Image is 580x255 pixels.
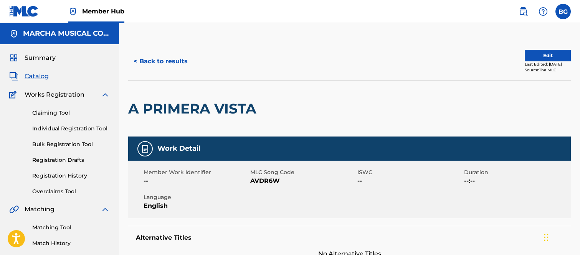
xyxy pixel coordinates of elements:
[25,90,84,99] span: Works Registration
[525,50,571,61] button: Edit
[32,125,110,133] a: Individual Registration Tool
[101,90,110,99] img: expand
[32,239,110,247] a: Match History
[525,67,571,73] div: Source: The MLC
[9,6,39,17] img: MLC Logo
[136,234,563,242] h5: Alternative Titles
[9,72,18,81] img: Catalog
[539,7,548,16] img: help
[144,176,248,186] span: --
[23,29,110,38] h5: MARCHA MUSICAL CORP.
[25,205,55,214] span: Matching
[144,201,248,211] span: English
[519,7,528,16] img: search
[68,7,78,16] img: Top Rightsholder
[144,168,248,176] span: Member Work Identifier
[101,205,110,214] img: expand
[542,218,580,255] iframe: Chat Widget
[9,53,56,63] a: SummarySummary
[32,109,110,117] a: Claiming Tool
[516,4,531,19] a: Public Search
[559,155,580,216] iframe: Resource Center
[9,205,19,214] img: Matching
[32,140,110,148] a: Bulk Registration Tool
[128,52,193,71] button: < Back to results
[32,224,110,232] a: Matching Tool
[542,218,580,255] div: Widget de chat
[9,72,49,81] a: CatalogCatalog
[25,72,49,81] span: Catalog
[9,90,19,99] img: Works Registration
[32,156,110,164] a: Registration Drafts
[157,144,200,153] h5: Work Detail
[250,176,355,186] span: AVDR6W
[535,4,551,19] div: Help
[144,193,248,201] span: Language
[525,61,571,67] div: Last Edited: [DATE]
[9,53,18,63] img: Summary
[32,172,110,180] a: Registration History
[464,176,569,186] span: --:--
[464,168,569,176] span: Duration
[357,176,462,186] span: --
[25,53,56,63] span: Summary
[357,168,462,176] span: ISWC
[250,168,355,176] span: MLC Song Code
[544,226,549,249] div: Arrastrar
[9,29,18,38] img: Accounts
[555,4,571,19] div: User Menu
[140,144,150,153] img: Work Detail
[32,188,110,196] a: Overclaims Tool
[128,100,260,117] h2: A PRIMERA VISTA
[82,7,124,16] span: Member Hub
